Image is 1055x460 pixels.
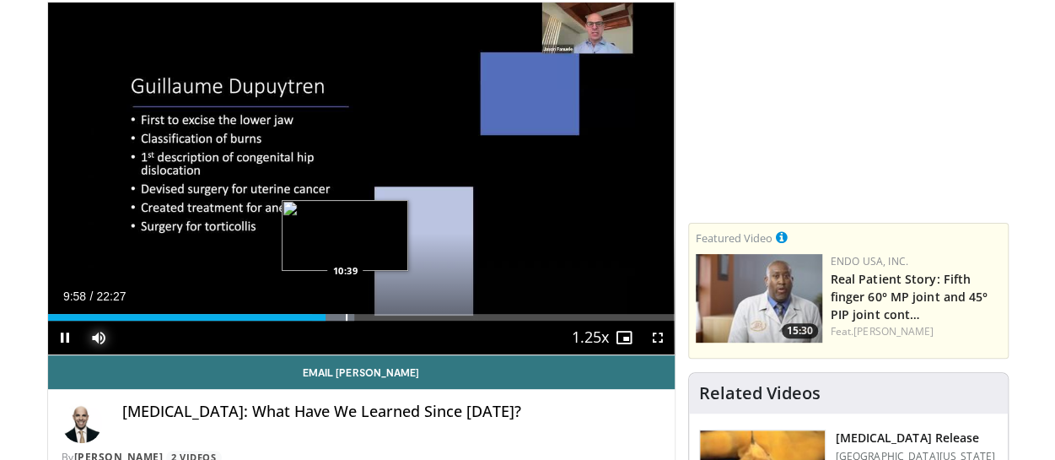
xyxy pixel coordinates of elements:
div: Feat. [831,324,1001,339]
span: 9:58 [63,290,86,303]
button: Enable picture-in-picture mode [607,321,641,354]
a: Real Patient Story: Fifth finger 60° MP joint and 45° PIP joint cont… [831,271,988,322]
div: Progress Bar [48,314,675,321]
a: 15:30 [696,254,822,343]
img: Avatar [62,403,102,443]
span: 15:30 [782,323,818,338]
button: Pause [48,321,82,354]
button: Fullscreen [641,321,675,354]
h4: Related Videos [699,383,821,403]
iframe: Advertisement [722,2,975,213]
h4: [MEDICAL_DATA]: What Have We Learned Since [DATE]? [122,403,661,421]
button: Playback Rate [573,321,607,354]
img: 55d69904-dd48-4cb8-9c2d-9fd278397143.150x105_q85_crop-smart_upscale.jpg [696,254,822,343]
a: Email [PERSON_NAME] [48,355,675,389]
a: Endo USA, Inc. [831,254,908,268]
video-js: Video Player [48,3,675,355]
button: Mute [82,321,116,354]
span: 22:27 [96,290,126,303]
h3: [MEDICAL_DATA] Release [836,430,995,446]
a: [PERSON_NAME] [853,324,934,338]
small: Featured Video [696,230,772,246]
img: image.jpeg [282,200,408,271]
span: / [90,290,94,303]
